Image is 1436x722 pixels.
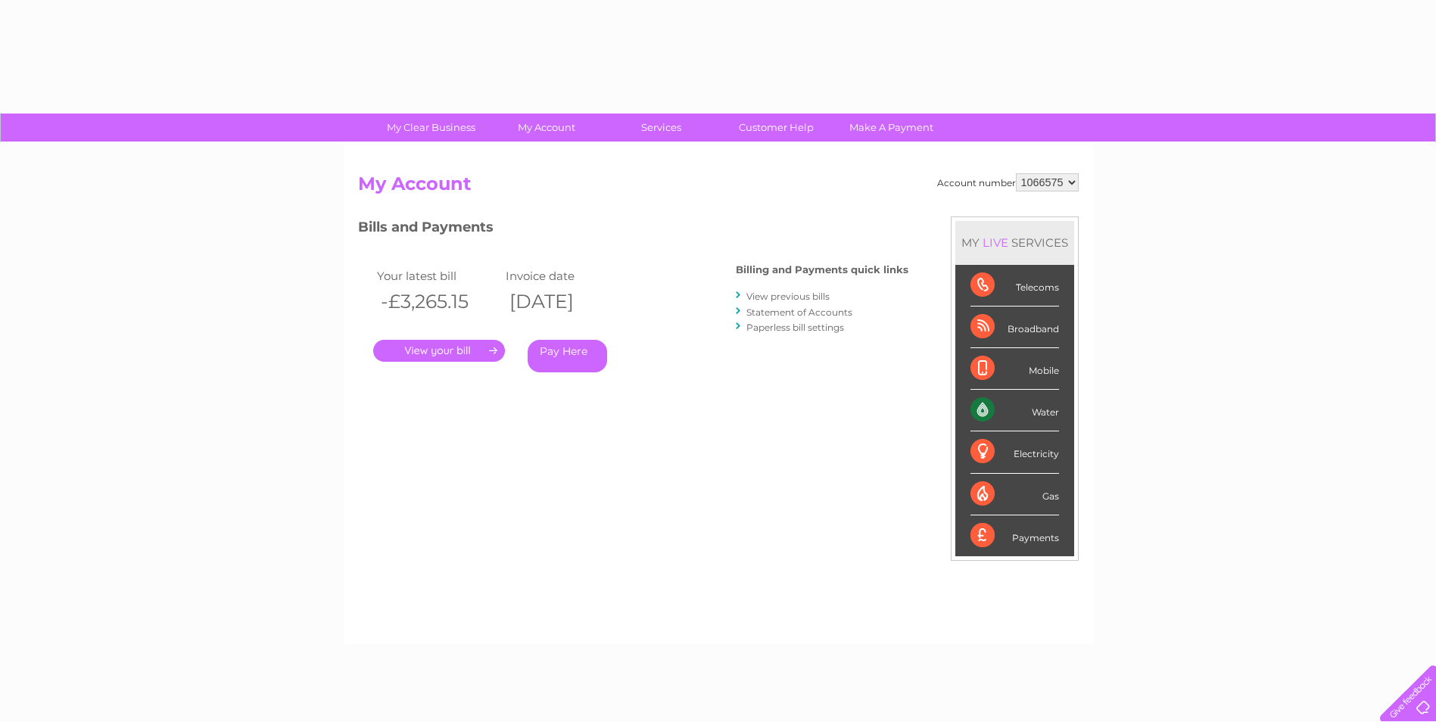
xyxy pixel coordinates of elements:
[937,173,1079,191] div: Account number
[502,286,631,317] th: [DATE]
[736,264,908,275] h4: Billing and Payments quick links
[502,266,631,286] td: Invoice date
[970,431,1059,473] div: Electricity
[970,307,1059,348] div: Broadband
[358,173,1079,202] h2: My Account
[746,291,830,302] a: View previous bills
[369,114,494,142] a: My Clear Business
[528,340,607,372] a: Pay Here
[746,307,852,318] a: Statement of Accounts
[970,515,1059,556] div: Payments
[373,286,502,317] th: -£3,265.15
[970,474,1059,515] div: Gas
[373,340,505,362] a: .
[599,114,724,142] a: Services
[484,114,609,142] a: My Account
[955,221,1074,264] div: MY SERVICES
[829,114,954,142] a: Make A Payment
[970,348,1059,390] div: Mobile
[373,266,502,286] td: Your latest bill
[980,235,1011,250] div: LIVE
[970,265,1059,307] div: Telecoms
[970,390,1059,431] div: Water
[714,114,839,142] a: Customer Help
[358,216,908,243] h3: Bills and Payments
[746,322,844,333] a: Paperless bill settings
